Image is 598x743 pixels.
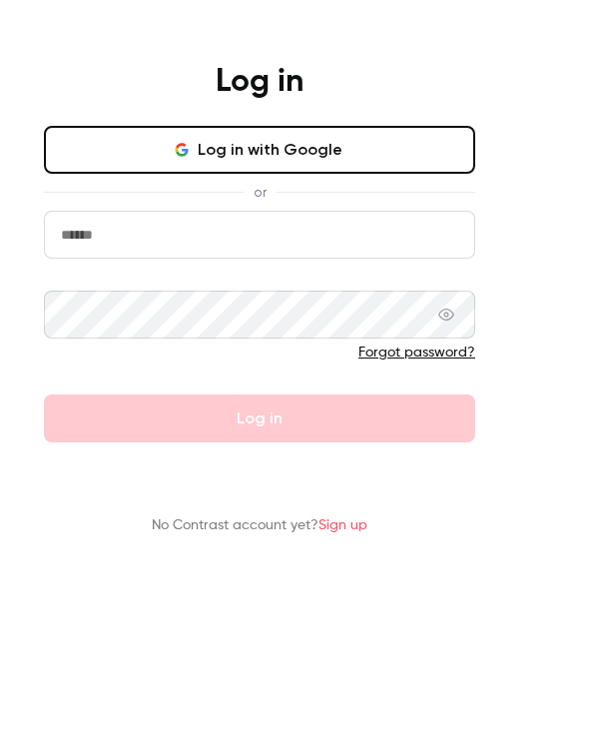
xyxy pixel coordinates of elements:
[358,346,475,360] a: Forgot password?
[244,182,277,203] span: or
[44,126,475,174] button: Log in with Google
[216,62,303,102] h4: Log in
[318,518,367,532] a: Sign up
[152,515,367,536] p: No Contrast account yet?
